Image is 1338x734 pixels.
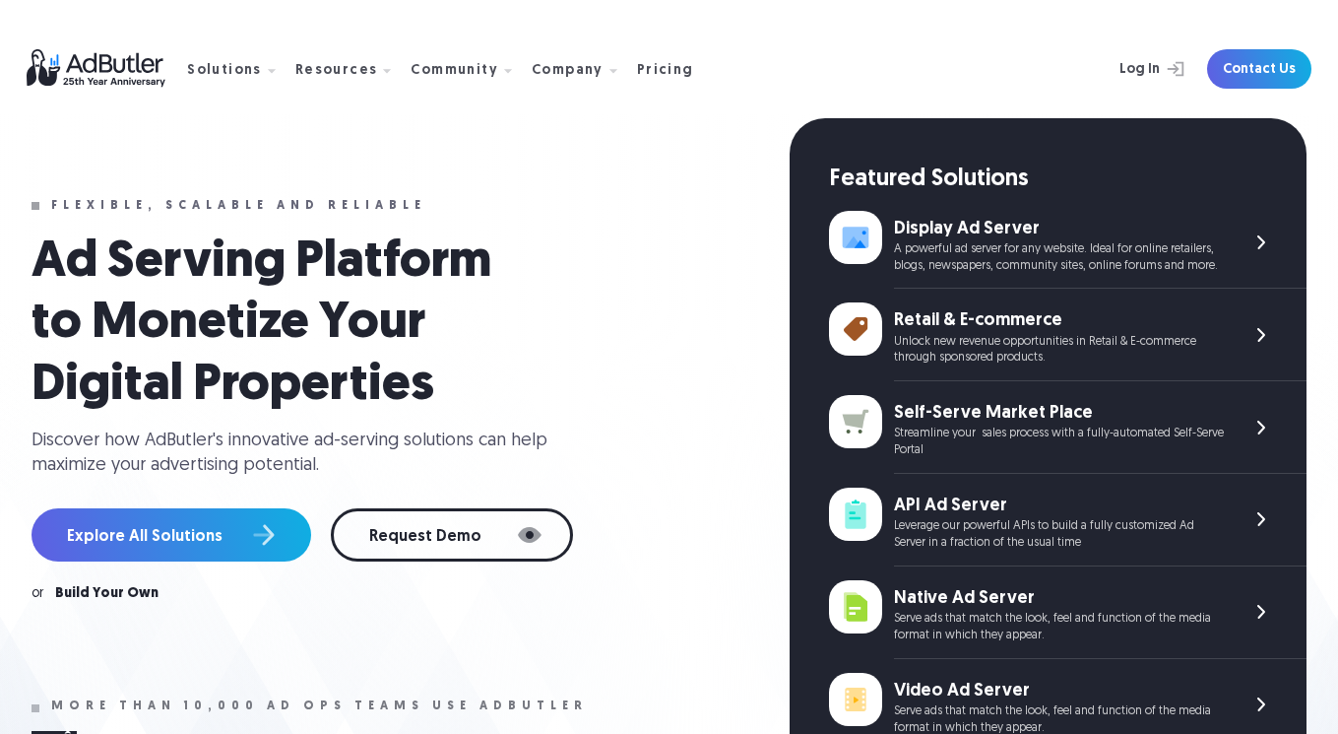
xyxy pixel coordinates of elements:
a: Log In [1067,49,1195,89]
a: Self-Serve Market Place Streamline your sales process with a fully-automated Self-Serve Portal [829,381,1306,474]
div: Discover how AdButler's innovative ad-serving solutions can help maximize your advertising potent... [32,429,563,478]
div: A powerful ad server for any website. Ideal for online retailers, blogs, newspapers, community si... [894,241,1224,275]
div: Serve ads that match the look, feel and function of the media format in which they appear. [894,611,1224,644]
a: Request Demo [331,508,573,562]
div: Unlock new revenue opportunities in Retail & E-commerce through sponsored products. [894,334,1224,367]
a: Retail & E-commerce Unlock new revenue opportunities in Retail & E-commerce through sponsored pro... [829,289,1306,381]
div: Pricing [637,64,694,78]
div: or [32,587,43,601]
div: Video Ad Server [894,679,1224,703]
a: Contact Us [1207,49,1311,89]
h1: Ad Serving Platform to Monetize Your Digital Properties [32,233,543,417]
a: Explore All Solutions [32,508,311,562]
div: Resources [295,64,378,78]
div: Featured Solutions [829,164,1306,197]
div: Flexible, scalable and reliable [51,199,426,213]
div: More than 10,000 ad ops teams use adbutler [51,700,588,713]
div: Company [532,64,604,78]
div: Retail & E-commerce [894,308,1224,333]
a: Native Ad Server Serve ads that match the look, feel and function of the media format in which th... [829,567,1306,659]
a: Pricing [637,60,710,78]
div: Leverage our powerful APIs to build a fully customized Ad Server in a fraction of the usual time [894,518,1224,552]
div: Streamline your sales process with a fully-automated Self-Serve Portal [894,426,1224,459]
div: Display Ad Server [894,217,1224,241]
div: API Ad Server [894,494,1224,518]
a: Display Ad Server A powerful ad server for any website. Ideal for online retailers, blogs, newspa... [829,197,1306,290]
div: Solutions [187,64,262,78]
a: Build Your Own [55,587,159,601]
a: API Ad Server Leverage our powerful APIs to build a fully customized Ad Server in a fraction of t... [829,474,1306,567]
div: Community [411,64,498,78]
div: Native Ad Server [894,586,1224,611]
div: Self-Serve Market Place [894,401,1224,426]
